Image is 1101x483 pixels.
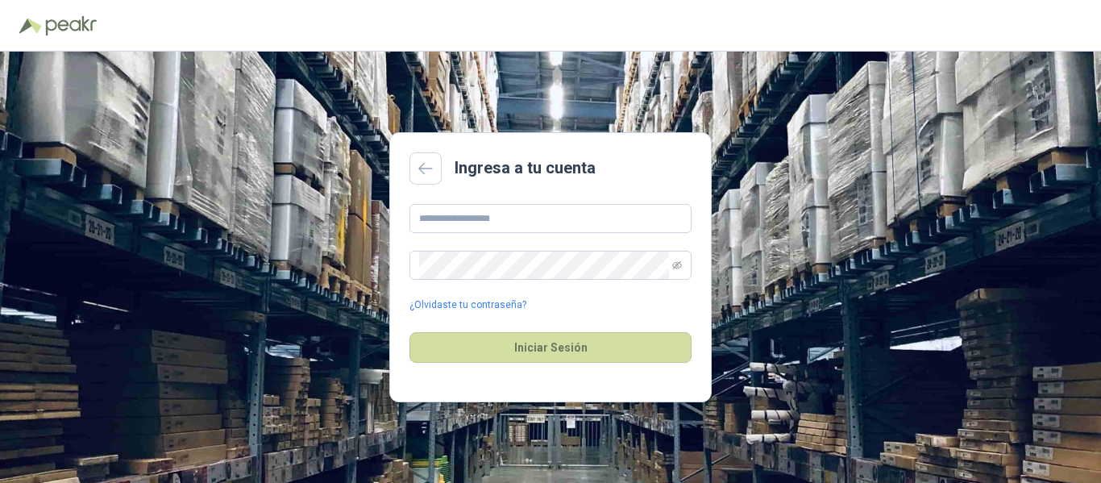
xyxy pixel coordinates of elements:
h2: Ingresa a tu cuenta [455,156,596,181]
span: eye-invisible [672,260,682,270]
button: Iniciar Sesión [409,332,692,363]
a: ¿Olvidaste tu contraseña? [409,298,526,313]
img: Logo [19,18,42,34]
img: Peakr [45,16,97,35]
